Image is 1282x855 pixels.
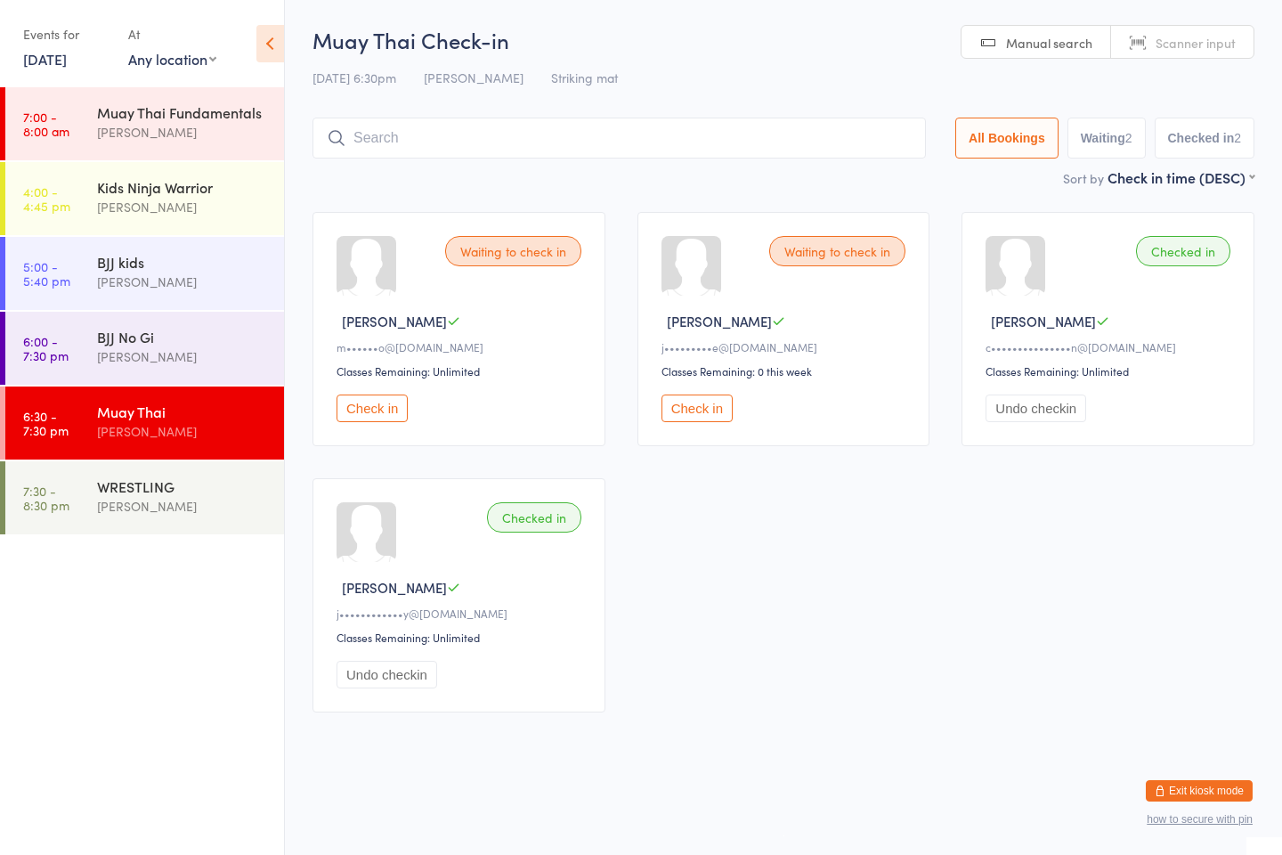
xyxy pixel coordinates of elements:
div: 2 [1125,131,1132,145]
button: Undo checkin [337,661,437,688]
button: how to secure with pin [1147,813,1253,826]
div: 2 [1234,131,1241,145]
div: [PERSON_NAME] [97,421,269,442]
span: Manual search [1006,34,1092,52]
a: 5:00 -5:40 pmBJJ kids[PERSON_NAME] [5,237,284,310]
h2: Muay Thai Check-in [312,25,1254,54]
div: Checked in [1136,236,1230,266]
span: [PERSON_NAME] [667,312,772,330]
div: [PERSON_NAME] [97,272,269,292]
div: Waiting to check in [445,236,581,266]
button: Waiting2 [1067,118,1146,159]
time: 6:00 - 7:30 pm [23,334,69,362]
span: [PERSON_NAME] [991,312,1096,330]
div: c•••••••••••••••n@[DOMAIN_NAME] [986,339,1236,354]
span: [PERSON_NAME] [342,578,447,597]
button: Check in [661,395,733,422]
a: 4:00 -4:45 pmKids Ninja Warrior[PERSON_NAME] [5,162,284,235]
span: Striking mat [551,69,618,86]
a: 6:00 -7:30 pmBJJ No Gi[PERSON_NAME] [5,312,284,385]
div: Kids Ninja Warrior [97,177,269,197]
time: 7:30 - 8:30 pm [23,484,69,512]
div: BJJ kids [97,252,269,272]
div: Waiting to check in [769,236,905,266]
time: 5:00 - 5:40 pm [23,259,70,288]
div: Classes Remaining: Unlimited [337,363,587,379]
span: [PERSON_NAME] [424,69,523,86]
div: Check in time (DESC) [1108,167,1254,187]
div: j•••••••••e@[DOMAIN_NAME] [661,339,912,354]
div: Any location [128,49,216,69]
div: Classes Remaining: Unlimited [337,630,587,645]
div: [PERSON_NAME] [97,496,269,517]
a: 7:00 -8:00 amMuay Thai Fundamentals[PERSON_NAME] [5,87,284,160]
div: BJJ No Gi [97,327,269,346]
div: At [128,20,216,49]
button: Checked in2 [1155,118,1255,159]
div: Checked in [487,502,581,533]
time: 6:30 - 7:30 pm [23,409,69,437]
div: [PERSON_NAME] [97,197,269,217]
a: 6:30 -7:30 pmMuay Thai[PERSON_NAME] [5,387,284,460]
span: [PERSON_NAME] [342,312,447,330]
div: m••••••o@[DOMAIN_NAME] [337,339,587,354]
div: [PERSON_NAME] [97,122,269,142]
button: Exit kiosk mode [1146,780,1253,802]
div: Events for [23,20,110,49]
button: Check in [337,395,408,422]
span: [DATE] 6:30pm [312,69,396,86]
div: j••••••••••••y@[DOMAIN_NAME] [337,606,587,621]
div: WRESTLING [97,476,269,496]
div: Classes Remaining: 0 this week [661,363,912,379]
input: Search [312,118,926,159]
div: Muay Thai Fundamentals [97,102,269,122]
div: Muay Thai [97,402,269,421]
a: 7:30 -8:30 pmWRESTLING[PERSON_NAME] [5,461,284,534]
div: Classes Remaining: Unlimited [986,363,1236,379]
button: Undo checkin [986,395,1086,422]
time: 4:00 - 4:45 pm [23,184,70,213]
button: All Bookings [955,118,1059,159]
div: [PERSON_NAME] [97,346,269,367]
span: Scanner input [1156,34,1236,52]
time: 7:00 - 8:00 am [23,110,69,138]
a: [DATE] [23,49,67,69]
label: Sort by [1063,169,1104,187]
